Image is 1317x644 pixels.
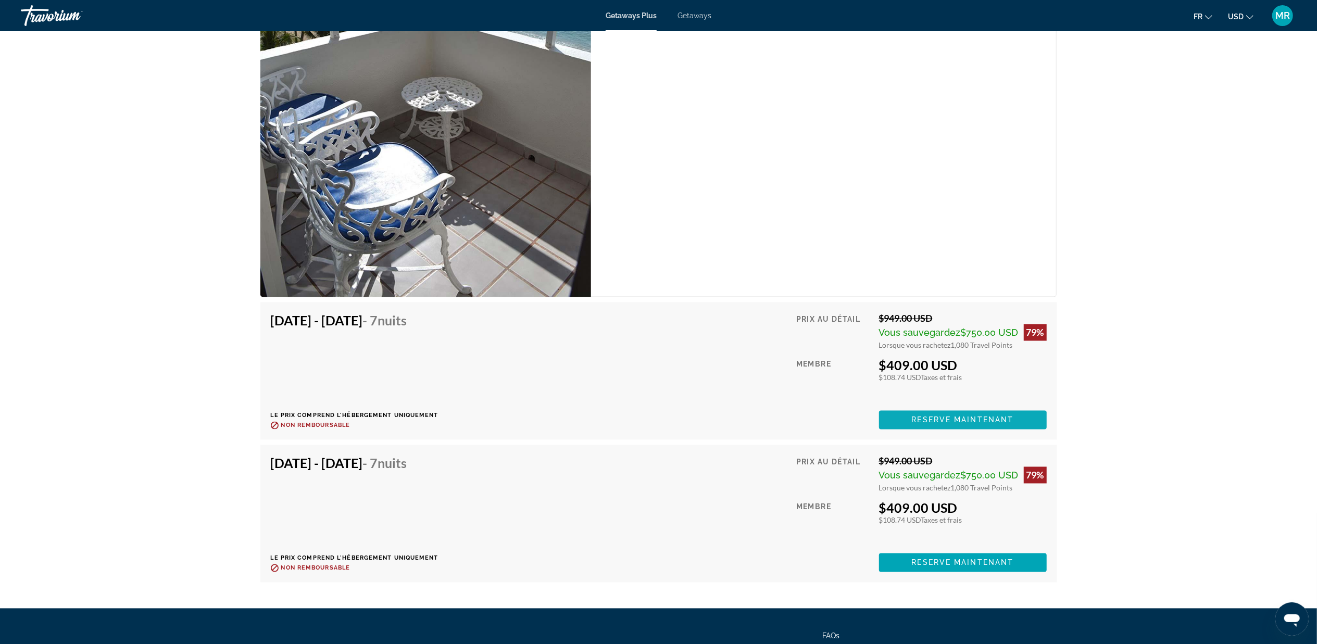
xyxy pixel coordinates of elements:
h4: [DATE] - [DATE] [271,456,431,471]
button: Reserve maintenant [879,553,1047,572]
iframe: Bouton de lancement de la fenêtre de messagerie [1275,602,1309,636]
div: $949.00 USD [879,456,1047,467]
a: FAQs [823,632,840,640]
div: $108.74 USD [879,373,1047,382]
span: - 7 [363,313,407,329]
span: - 7 [363,456,407,471]
span: $750.00 USD [961,470,1019,481]
div: $409.00 USD [879,358,1047,373]
span: 1,080 Travel Points [951,484,1013,493]
p: Le prix comprend l'hébergement uniquement [271,412,438,419]
span: Non remboursable [281,565,350,572]
div: Membre [796,500,871,546]
div: $108.74 USD [879,516,1047,525]
h4: [DATE] - [DATE] [271,313,431,329]
div: 79% [1024,324,1047,341]
a: Getaways Plus [606,11,657,20]
div: Membre [796,358,871,403]
span: MR [1275,10,1290,21]
span: 1,080 Travel Points [951,341,1013,350]
span: fr [1194,12,1202,21]
div: Prix au détail [796,456,871,493]
button: Change language [1194,9,1212,24]
span: Reserve maintenant [912,416,1014,424]
div: $949.00 USD [879,313,1047,324]
span: Reserve maintenant [912,559,1014,567]
button: User Menu [1269,5,1296,27]
div: Prix au détail [796,313,871,350]
span: Non remboursable [281,422,350,429]
span: Taxes et frais [921,373,962,382]
div: $409.00 USD [879,500,1047,516]
span: $750.00 USD [961,327,1019,338]
span: Vous sauvegardez [879,470,961,481]
button: Change currency [1228,9,1253,24]
p: Le prix comprend l'hébergement uniquement [271,555,438,562]
span: USD [1228,12,1244,21]
span: nuits [378,456,407,471]
a: Travorium [21,2,125,29]
a: Getaways [678,11,711,20]
button: Reserve maintenant [879,411,1047,430]
span: Lorsque vous rachetez [879,341,951,350]
span: Vous sauvegardez [879,327,961,338]
div: 79% [1024,467,1047,484]
span: nuits [378,313,407,329]
span: Taxes et frais [921,516,962,525]
span: Lorsque vous rachetez [879,484,951,493]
